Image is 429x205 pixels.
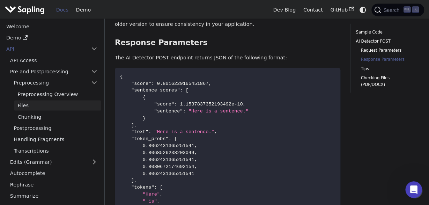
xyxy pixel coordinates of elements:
span: ] [131,178,134,183]
span: , [208,81,211,86]
span: Search [381,7,404,13]
span: , [214,129,217,134]
span: : [183,109,185,114]
a: Dev Blog [269,5,299,15]
a: Postprocessing [10,123,101,133]
span: "sentence" [154,109,183,114]
a: AI Detector POST [356,38,416,45]
span: "Here is a sentence." [154,129,214,134]
button: Search (Ctrl+K) [371,4,424,16]
a: Docs [52,5,72,15]
a: Summarize [6,191,101,201]
a: GitHub [326,5,357,15]
kbd: K [412,7,419,13]
span: { [120,74,123,79]
a: Sapling.ai [5,5,47,15]
span: "tokens" [131,185,154,190]
span: "text" [131,129,148,134]
span: : [154,185,157,190]
a: Chunking [14,112,101,122]
span: , [134,178,137,183]
span: " is" [143,199,157,204]
span: 1.1537837352193492e-10 [180,102,243,107]
a: Pre and Postprocessing [6,67,101,77]
iframe: Intercom live chat [405,181,422,198]
span: "score" [131,81,151,86]
span: [ [174,136,177,141]
span: , [194,164,197,169]
span: 0.8062431365251541 [143,157,194,162]
span: 0.8062431365251541 [143,171,194,176]
p: The AI Detector POST endpoint returns JSON of the following format: [115,54,340,62]
span: 0.8068526238203049 [143,150,194,155]
span: [ [186,88,188,93]
a: Preprocessing [10,78,101,88]
span: , [134,123,137,128]
a: Welcome [2,21,101,31]
span: "sentence_scores" [131,88,180,93]
a: Files [14,101,101,111]
a: API Access [6,55,101,65]
span: , [160,192,163,197]
span: "Here is a sentence." [188,109,249,114]
button: Collapse sidebar category 'API' [87,44,101,54]
a: Response Parameters [361,56,414,63]
span: ] [131,123,134,128]
button: Switch between dark and light mode (currently system mode) [358,5,368,15]
a: Demo [72,5,95,15]
span: , [157,199,160,204]
a: Preprocessing Overview [14,89,101,99]
span: : [174,102,177,107]
a: Handling Fragments [10,134,101,145]
p: While we have found the later versions to be more performant, you may wish to use the older versi... [115,12,340,29]
a: Tips [361,66,414,72]
span: [ [160,185,163,190]
span: { [143,95,146,100]
a: Autocomplete [6,168,101,178]
span: , [194,157,197,162]
span: } [143,116,146,121]
h3: Response Parameters [115,38,340,47]
span: "Here" [143,192,160,197]
span: : [151,81,154,86]
span: 0.8062431365251541 [143,143,194,148]
a: Sample Code [356,29,416,36]
span: 0.8016229165451867 [157,81,209,86]
a: Contact [299,5,327,15]
span: , [243,102,246,107]
a: Transcriptions [10,146,101,156]
span: 0.8080672174692154 [143,164,194,169]
a: Edits (Grammar) [6,157,101,167]
a: Demo [2,33,101,43]
a: API [2,44,87,54]
span: : [169,136,171,141]
span: "score" [154,102,174,107]
img: Sapling.ai [5,5,45,15]
span: "token_probs" [131,136,169,141]
span: : [148,129,151,134]
span: , [194,143,197,148]
a: Request Parameters [361,47,414,54]
span: : [180,88,183,93]
a: Checking Files (PDF/DOCX) [361,75,414,88]
a: Rephrase [6,180,101,190]
span: , [194,150,197,155]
